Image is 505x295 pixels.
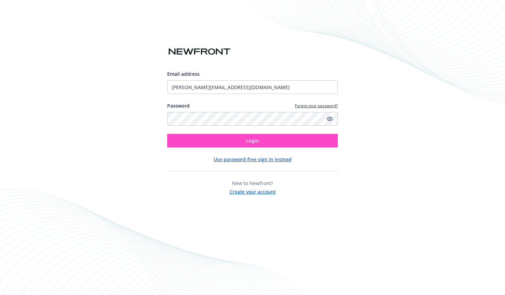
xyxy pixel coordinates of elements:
button: Login [167,134,338,147]
button: Create your account [230,187,276,195]
img: Newfront logo [167,46,232,58]
label: Password [167,102,190,109]
a: Forgot your password? [295,103,338,109]
span: New to Newfront? [232,180,273,186]
input: Enter your password [167,112,338,126]
a: Show password [326,115,334,123]
span: Login [246,137,259,144]
button: Use password-free sign in instead [214,156,292,163]
input: Enter your email [167,80,338,94]
span: Email address [167,71,200,77]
